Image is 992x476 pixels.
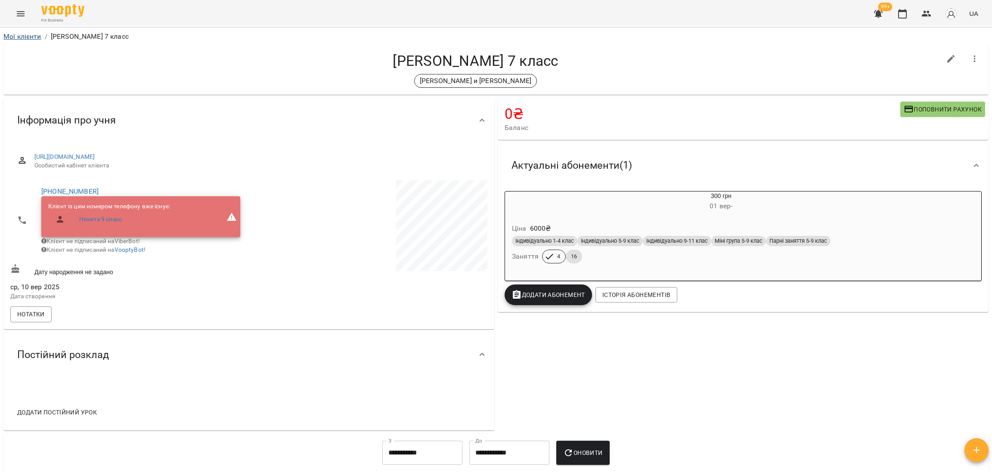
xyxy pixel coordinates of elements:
[766,237,831,245] span: Парні заняття 5-9 клас
[3,31,989,42] nav: breadcrumb
[512,250,539,263] h6: Заняття
[530,223,551,234] p: 6000 ₴
[17,114,116,127] span: Інформація про учня
[711,237,766,245] span: Міні група 5-9 клас
[48,202,170,231] ul: Клієнт із цим номером телефону вже існує:
[577,237,643,245] span: Індивідуально 5-9 клас
[512,237,577,245] span: Індивідуально 1-4 клас
[710,202,732,210] span: 01 вер -
[602,290,670,300] span: Історія абонементів
[3,333,494,377] div: Постійний розклад
[3,32,41,40] a: Мої клієнти
[945,8,957,20] img: avatar_s.png
[505,105,900,123] h4: 0 ₴
[17,348,109,362] span: Постійний розклад
[14,405,100,420] button: Додати постійний урок
[505,123,900,133] span: Баланс
[966,6,982,22] button: UA
[9,262,249,278] div: Дату народження не задано
[595,287,677,303] button: Історія абонементів
[10,282,247,292] span: ср, 10 вер 2025
[643,237,711,245] span: Індивідуально 9-11 клас
[17,309,45,319] span: Нотатки
[34,153,95,160] a: [URL][DOMAIN_NAME]
[41,4,84,17] img: Voopty Logo
[505,284,592,305] button: Додати Абонемент
[512,290,585,300] span: Додати Абонемент
[904,104,982,114] span: Поповнити рахунок
[505,192,937,274] button: 300 грн01 вер- Ціна6000₴Індивідуально 1-4 класІндивідуально 5-9 класІндивідуально 9-11 класМіні г...
[79,215,122,224] a: Никита 9 класс
[414,74,537,88] div: [PERSON_NAME] и [PERSON_NAME]
[10,52,941,70] h4: [PERSON_NAME] 7 класс
[41,246,146,253] span: Клієнт не підписаний на !
[10,292,247,301] p: Дата створення
[552,253,565,260] span: 4
[45,31,47,42] li: /
[512,159,632,172] span: Актуальні абонементи ( 1 )
[566,253,582,260] span: 16
[505,192,937,212] div: 300 грн
[556,441,609,465] button: Оновити
[34,161,480,170] span: Особистий кабінет клієнта
[41,238,140,244] span: Клієнт не підписаний на ViberBot!
[900,102,985,117] button: Поповнити рахунок
[878,3,893,11] span: 99+
[10,3,31,24] button: Menu
[969,9,978,18] span: UA
[10,306,52,322] button: Нотатки
[563,448,602,458] span: Оновити
[420,76,531,86] p: [PERSON_NAME] и [PERSON_NAME]
[41,187,99,195] a: [PHONE_NUMBER]
[51,31,129,42] p: [PERSON_NAME] 7 класс
[115,246,144,253] a: VooptyBot
[3,98,494,142] div: Інформація про учня
[41,18,84,23] span: For Business
[17,407,97,417] span: Додати постійний урок
[498,143,989,188] div: Актуальні абонементи(1)
[512,223,527,235] h6: Ціна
